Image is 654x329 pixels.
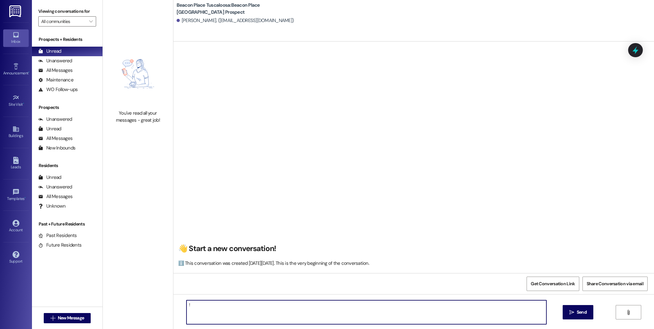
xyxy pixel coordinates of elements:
[32,221,103,227] div: Past + Future Residents
[38,6,96,16] label: Viewing conversations for
[38,126,61,132] div: Unread
[178,260,646,267] div: ℹ️ This conversation was created [DATE][DATE]. This is the very beginning of the conversation.
[23,101,24,106] span: •
[25,195,26,200] span: •
[3,218,29,235] a: Account
[178,244,646,254] h2: 👋 Start a new conversation!
[3,249,29,266] a: Support
[110,41,166,107] img: empty-state
[186,300,546,324] textarea: !
[9,5,22,17] img: ResiDesk Logo
[3,92,29,110] a: Site Visit •
[38,57,72,64] div: Unanswered
[41,16,86,27] input: All communities
[177,17,294,24] div: [PERSON_NAME]. ([EMAIL_ADDRESS][DOMAIN_NAME])
[177,2,304,16] b: Beacon Place Tuscaloosa: Beacon Place [GEOGRAPHIC_DATA] Prospect
[44,313,91,323] button: New Message
[38,145,75,151] div: New Inbounds
[32,104,103,111] div: Prospects
[50,316,55,321] i: 
[58,315,84,321] span: New Message
[38,77,73,83] div: Maintenance
[110,110,166,124] div: You've read all your messages - great job!
[527,277,579,291] button: Get Conversation Link
[38,86,78,93] div: WO Follow-ups
[3,124,29,141] a: Buildings
[3,187,29,204] a: Templates •
[38,203,65,210] div: Unknown
[3,155,29,172] a: Leads
[577,309,587,316] span: Send
[38,67,72,74] div: All Messages
[32,36,103,43] div: Prospects + Residents
[38,242,81,249] div: Future Residents
[38,48,61,55] div: Unread
[38,232,77,239] div: Past Residents
[38,174,61,181] div: Unread
[587,280,643,287] span: Share Conversation via email
[89,19,93,24] i: 
[3,29,29,47] a: Inbox
[569,310,574,315] i: 
[563,305,594,319] button: Send
[28,70,29,74] span: •
[38,184,72,190] div: Unanswered
[38,135,72,142] div: All Messages
[626,310,631,315] i: 
[38,193,72,200] div: All Messages
[531,280,575,287] span: Get Conversation Link
[38,116,72,123] div: Unanswered
[582,277,648,291] button: Share Conversation via email
[32,162,103,169] div: Residents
